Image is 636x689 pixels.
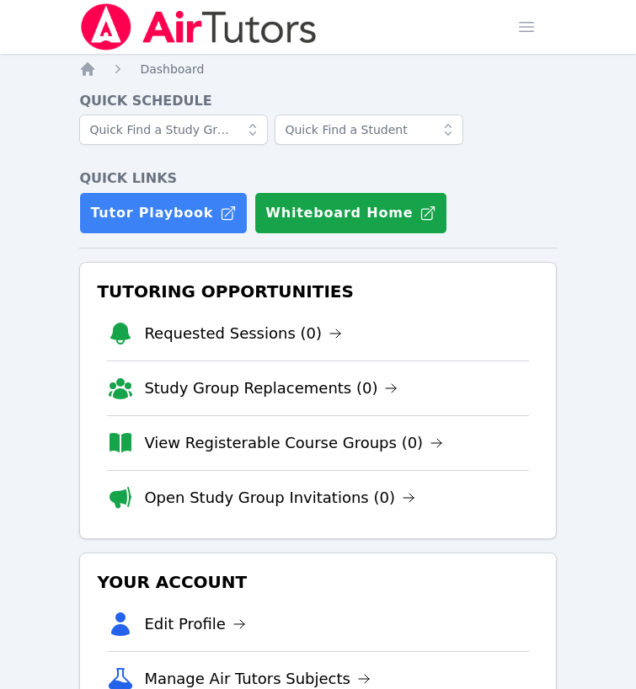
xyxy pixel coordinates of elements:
[79,3,318,51] img: Air Tutors
[275,115,463,145] input: Quick Find a Student
[140,62,204,76] span: Dashboard
[144,377,398,400] a: Study Group Replacements (0)
[144,612,246,636] a: Edit Profile
[79,168,556,189] h4: Quick Links
[79,61,556,77] nav: Breadcrumb
[79,91,556,111] h4: Quick Schedule
[94,276,542,307] h3: Tutoring Opportunities
[94,567,542,597] h3: Your Account
[79,115,268,145] input: Quick Find a Study Group
[79,192,248,234] a: Tutor Playbook
[254,192,447,234] button: Whiteboard Home
[144,486,415,510] a: Open Study Group Invitations (0)
[140,61,204,77] a: Dashboard
[144,431,443,455] a: View Registerable Course Groups (0)
[144,322,342,345] a: Requested Sessions (0)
